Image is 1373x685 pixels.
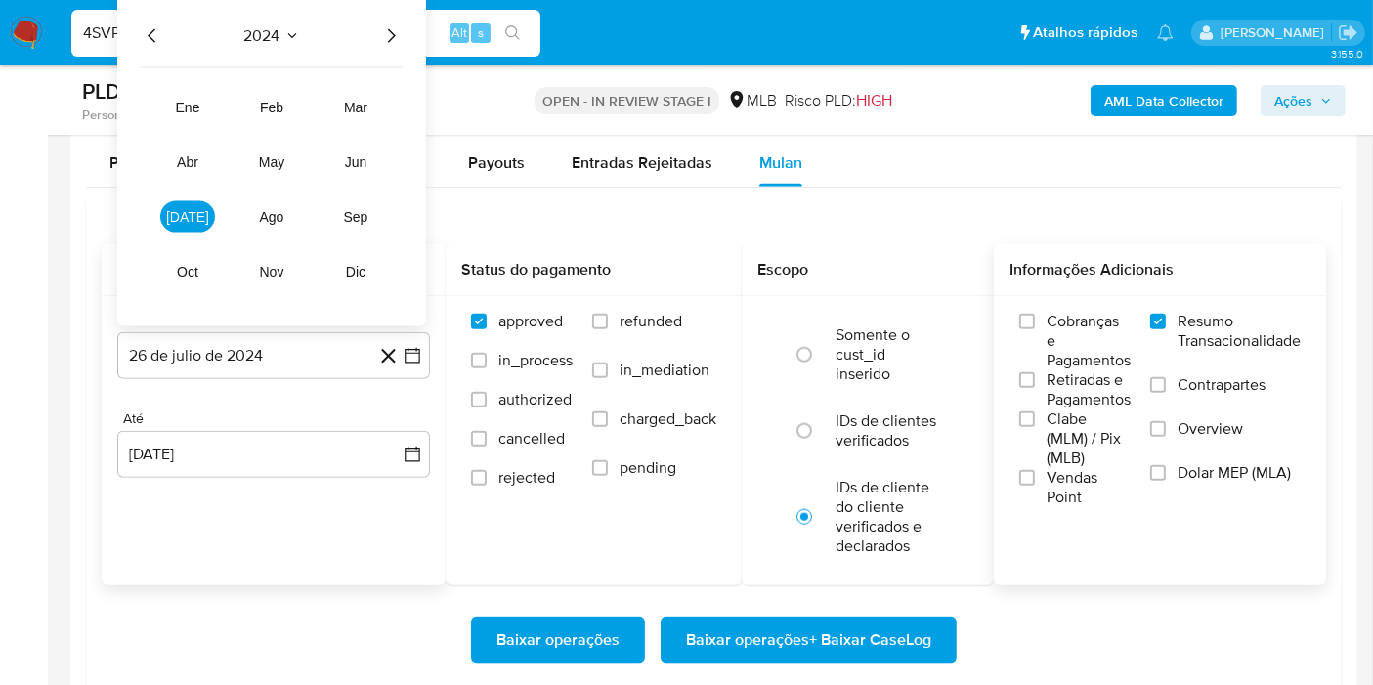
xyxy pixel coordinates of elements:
b: Person ID [82,107,136,124]
input: Pesquise usuários ou casos... [71,21,540,46]
button: Ações [1261,85,1346,116]
p: OPEN - IN REVIEW STAGE I [535,87,719,114]
p: leticia.merlin@mercadolivre.com [1221,23,1331,42]
a: Sair [1338,22,1358,43]
div: MLB [727,90,777,111]
span: 3.155.0 [1331,46,1363,62]
button: search-icon [493,20,533,47]
button: AML Data Collector [1091,85,1237,116]
span: Atalhos rápidos [1033,22,1137,43]
a: Notificações [1157,24,1174,41]
b: AML Data Collector [1104,85,1223,116]
span: Ações [1274,85,1312,116]
span: HIGH [856,89,892,111]
span: Risco PLD: [785,90,892,111]
b: PLD [82,75,121,107]
span: s [478,23,484,42]
span: Alt [451,23,467,42]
